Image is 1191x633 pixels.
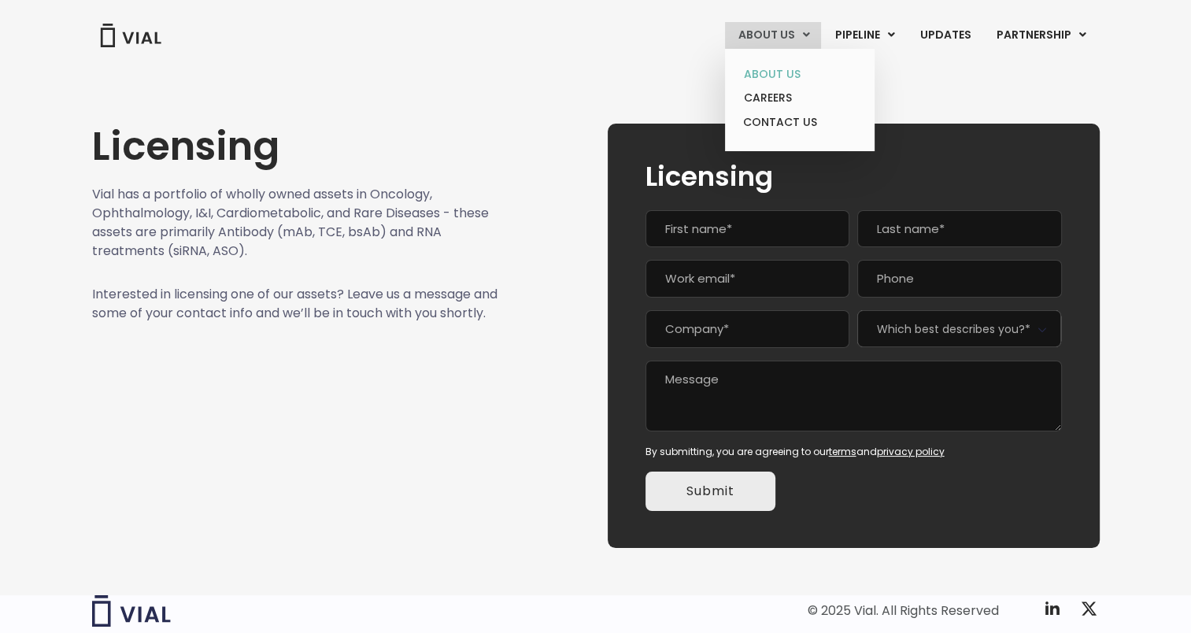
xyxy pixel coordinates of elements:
a: terms [829,445,856,458]
div: © 2025 Vial. All Rights Reserved [808,602,999,620]
a: PARTNERSHIPMenu Toggle [983,22,1098,49]
input: First name* [645,210,849,248]
a: CONTACT US [731,110,868,135]
span: Which best describes you?* [857,310,1061,347]
a: ABOUT US [731,62,868,87]
h2: Licensing [645,161,1062,191]
p: Vial has a portfolio of wholly owned assets in Oncology, Ophthalmology, I&I, Cardiometabolic, and... [92,185,498,261]
input: Submit [645,472,775,511]
input: Last name* [857,210,1061,248]
input: Company* [645,310,849,348]
a: privacy policy [877,445,945,458]
a: CAREERS [731,86,868,110]
p: Interested in licensing one of our assets? Leave us a message and some of your contact info and w... [92,285,498,323]
div: By submitting, you are agreeing to our and [645,445,1062,459]
h1: Licensing [92,124,498,169]
input: Phone [857,260,1061,298]
img: Vial logo wih "Vial" spelled out [92,595,171,627]
input: Work email* [645,260,849,298]
a: ABOUT USMenu Toggle [725,22,821,49]
a: PIPELINEMenu Toggle [822,22,906,49]
a: UPDATES [907,22,982,49]
img: Vial Logo [99,24,162,47]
